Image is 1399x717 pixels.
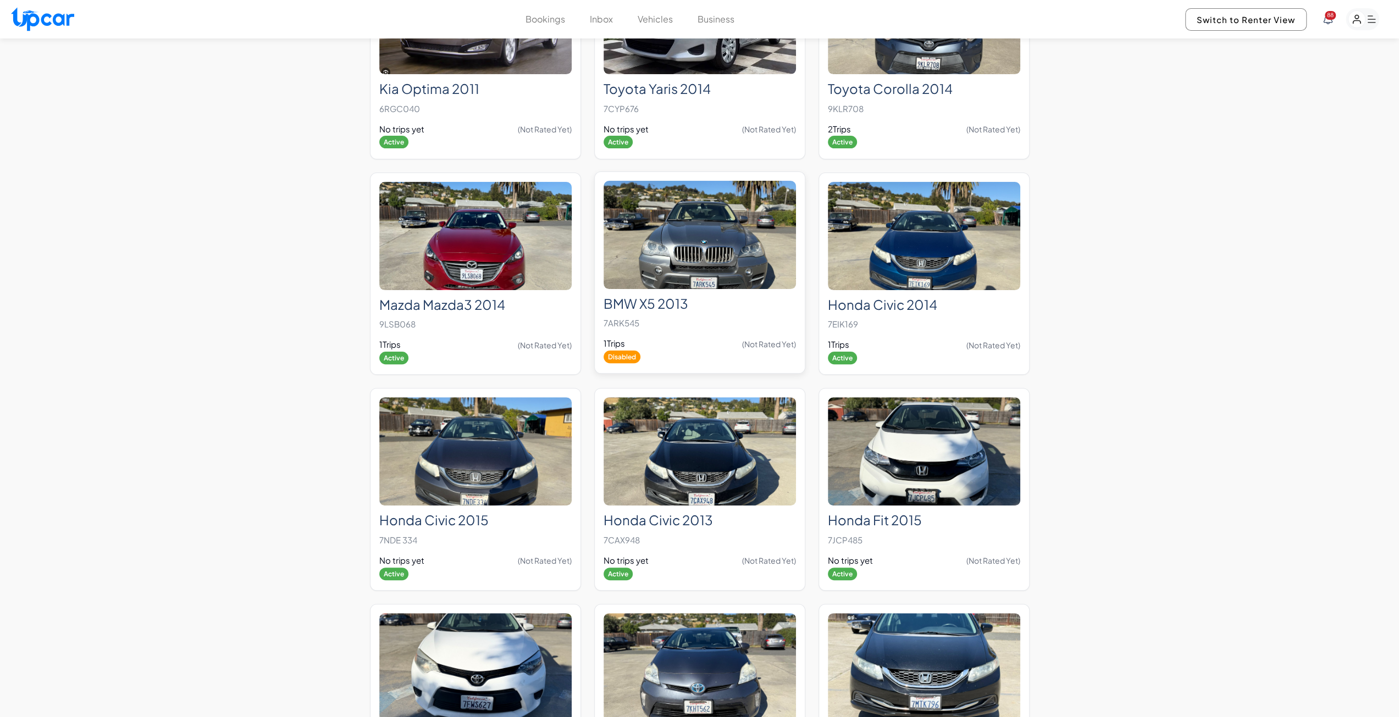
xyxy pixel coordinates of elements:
p: 9KLR708 [828,101,1020,116]
span: 1 Trips [604,337,625,350]
span: No trips yet [828,554,873,567]
span: (Not Rated Yet) [742,338,796,349]
button: Bookings [526,13,565,26]
p: 7NDE 334 [379,532,572,548]
p: 7EIK169 [828,316,1020,332]
span: No trips yet [604,554,649,567]
img: BMW X5 2013 [604,181,796,289]
span: Disabled [604,351,640,363]
p: 6RGC040 [379,101,572,116]
span: No trips yet [379,554,424,567]
span: 1 Trips [379,338,401,351]
span: Active [604,568,633,580]
h2: Toyota Corolla 2014 [828,81,1020,97]
button: Switch to Renter View [1185,8,1307,31]
span: Active [828,568,857,580]
img: Honda Civic 2015 [379,397,572,505]
h2: Kia Optima 2011 [379,81,572,97]
span: (Not Rated Yet) [518,124,572,135]
span: Active [379,568,408,580]
span: (Not Rated Yet) [518,340,572,351]
span: (Not Rated Yet) [518,555,572,566]
span: 2 Trips [828,123,851,136]
p: 7CYP676 [604,101,796,116]
h2: Honda Civic 2013 [604,512,796,528]
img: Honda Civic 2013 [604,397,796,505]
button: Business [698,13,734,26]
span: 1 Trips [828,338,849,351]
h2: BMW X5 2013 [604,296,796,312]
p: 7JCP485 [828,532,1020,548]
h2: Honda Civic 2015 [379,512,572,528]
p: 7CAX948 [604,532,796,548]
h2: Honda Fit 2015 [828,512,1020,528]
span: Active [828,352,857,364]
p: 7ARK545 [604,315,796,331]
span: You have new notifications [1325,11,1336,20]
button: Inbox [590,13,613,26]
img: Mazda Mazda3 2014 [379,182,572,290]
button: Vehicles [638,13,673,26]
img: Honda Civic 2014 [828,182,1020,290]
span: (Not Rated Yet) [966,340,1020,351]
span: Active [828,136,857,148]
span: No trips yet [604,123,649,136]
span: (Not Rated Yet) [966,124,1020,135]
h2: Toyota Yaris 2014 [604,81,796,97]
span: No trips yet [379,123,424,136]
img: Upcar Logo [11,7,74,31]
span: (Not Rated Yet) [742,555,796,566]
p: 9LSB068 [379,316,572,332]
span: Active [604,136,633,148]
img: Honda Fit 2015 [828,397,1020,505]
span: (Not Rated Yet) [966,555,1020,566]
h2: Mazda Mazda3 2014 [379,297,572,313]
span: (Not Rated Yet) [742,124,796,135]
span: Active [379,136,408,148]
span: Active [379,352,408,364]
h2: Honda Civic 2014 [828,297,1020,313]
